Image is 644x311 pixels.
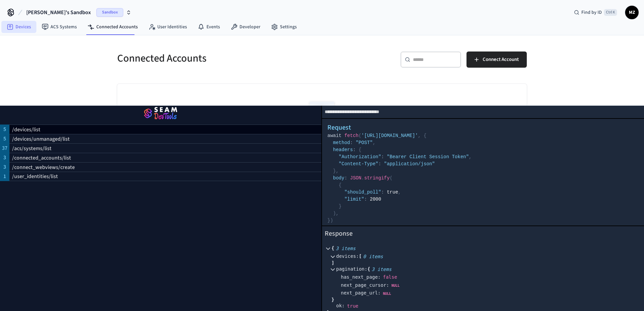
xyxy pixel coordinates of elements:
div: 3 items [372,267,391,272]
span: ) [333,211,336,216]
p: /connected_accounts/list [12,154,71,162]
span: : [381,189,384,195]
p: 3 [3,153,6,162]
span: method [333,140,350,145]
span: ( [358,133,361,138]
p: 3 [3,163,6,171]
button: Connect Account [466,51,527,68]
p: 5 [3,125,6,133]
span: { [358,147,361,152]
span: : [364,197,367,202]
span: : [356,253,359,259]
span: : [386,282,389,288]
div: Find by IDCtrl K [569,6,622,19]
p: /devices/unmanaged/list [12,135,70,143]
a: Developer [225,21,266,33]
span: next_page_cursor [341,283,389,288]
span: : [378,290,381,296]
span: pagination [336,266,367,272]
span: } [333,168,336,174]
button: MZ [625,6,639,19]
span: , [336,168,339,174]
span: , [469,154,472,160]
span: true [347,303,358,309]
p: /connect_webviews/create [12,163,75,171]
span: Connect Account [483,55,519,64]
span: await [327,133,342,138]
span: Ctrl K [604,9,617,16]
span: "POST" [356,140,373,145]
span: , [398,189,401,195]
span: devices [336,253,359,259]
span: } [339,204,342,209]
p: /devices/list [12,126,40,134]
p: /acs/systems/list [12,144,52,152]
a: Devices [1,21,36,33]
span: { [339,182,342,188]
div: 0 items [363,254,383,259]
h5: Connected Accounts [117,51,318,65]
span: : [378,161,381,167]
span: . [361,175,364,181]
img: Team Empty State [307,97,337,128]
span: has_next_page [341,275,381,280]
div: null [391,283,399,287]
span: : [350,140,353,145]
span: { [424,133,426,138]
span: 2000 [370,197,381,202]
span: true [387,189,398,195]
span: Find by ID [581,9,602,16]
span: "limit" [344,197,364,202]
span: , [336,211,339,216]
h4: Request [327,123,639,132]
div: } [331,297,639,302]
p: 5 [3,135,6,143]
a: Settings [266,21,302,33]
p: 1 [3,172,6,180]
div: ] [331,261,639,265]
span: headers [333,147,353,152]
p: /user_identities/list [12,172,58,180]
a: Events [192,21,225,33]
span: : [381,154,384,160]
span: : [353,147,356,152]
span: , [418,133,421,138]
a: ACS Systems [36,21,82,33]
span: "should_poll" [344,189,381,195]
span: '[URL][DOMAIN_NAME]' [361,133,418,138]
h4: Response [325,229,641,238]
span: { [331,245,334,251]
a: Connected Accounts [82,21,143,33]
span: : [378,274,381,280]
span: "Bearer Client Session Token" [387,154,469,160]
span: [PERSON_NAME]'s Sandbox [26,8,91,16]
span: "Content-Type" [339,161,379,167]
span: : [364,266,367,272]
div: 3 items [336,246,356,251]
span: stringify [364,175,390,181]
span: , [373,140,375,145]
span: Sandbox [96,8,123,17]
span: [ [359,253,361,259]
a: User Identities [143,21,192,33]
span: ok [336,303,345,308]
span: fetch [344,133,358,138]
span: ) [330,218,333,223]
span: { [367,266,370,272]
span: body [333,175,345,181]
span: JSON [350,175,361,181]
div: null [383,291,391,296]
p: 37 [2,144,7,152]
span: ( [390,175,392,181]
span: false [383,274,397,280]
img: Seam Logo DevTools [8,104,313,123]
span: : [342,303,345,308]
span: next_page_url [341,290,381,296]
span: "Authorization" [339,154,381,160]
span: } [327,218,330,223]
span: "application/json" [384,161,435,167]
span: : [344,175,347,181]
